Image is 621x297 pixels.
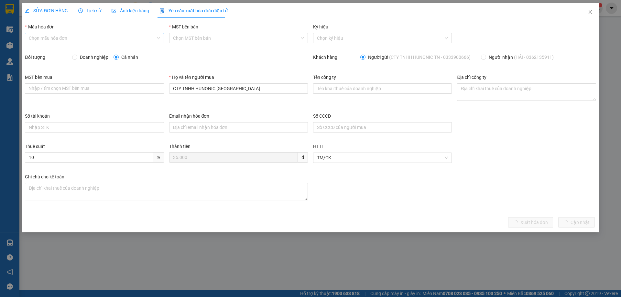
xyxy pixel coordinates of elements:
span: Doanh nghiệp [77,54,111,61]
input: Thuế suất [25,152,153,163]
input: Họ và tên người mua [169,83,308,94]
label: Thành tiền [169,144,191,149]
span: Lịch sử [78,8,101,13]
textarea: Ghi chú đơn hàng Ghi chú cho kế toán [25,183,308,200]
span: (CTY TNHH HUNONIC TN - 0333900666) [389,55,471,60]
span: % [153,152,164,163]
input: MST bên mua [25,83,164,94]
label: Số CCCD [313,113,331,119]
span: TM/CK [317,153,448,163]
label: Thuế suất [25,144,45,149]
label: Họ và tên người mua [169,75,214,80]
input: Số CCCD [313,122,452,133]
input: Số tài khoản [25,122,164,133]
label: Mẫu hóa đơn [25,24,55,29]
label: Ghi chú cho kế toán [25,174,64,179]
span: edit [25,8,29,13]
label: HTTT [313,144,324,149]
label: MST bên mua [25,75,52,80]
button: Xuất hóa đơn [508,217,553,228]
label: Số tài khoản [25,113,50,119]
span: Ảnh kiện hàng [112,8,149,13]
span: Người nhận [486,54,556,61]
span: đ [298,152,308,163]
span: (HẢI - 0362135911) [514,55,554,60]
label: Email nhận hóa đơn [169,113,210,119]
span: clock-circle [78,8,83,13]
label: Tên công ty [313,75,336,80]
span: close [588,9,593,15]
span: Người gửi [365,54,473,61]
label: Ký hiệu [313,24,328,29]
label: Khách hàng [313,55,337,60]
span: SỬA ĐƠN HÀNG [25,8,68,13]
input: Email nhận hóa đơn [169,122,308,133]
button: Cập nhật [558,217,595,228]
label: Đối tượng [25,55,45,60]
input: Tên công ty [313,83,452,94]
span: Cá nhân [119,54,141,61]
label: Địa chỉ công ty [457,75,486,80]
img: icon [159,8,165,14]
span: picture [112,8,116,13]
label: MST bên bán [169,24,198,29]
textarea: Địa chỉ công ty [457,83,596,101]
button: Close [581,3,599,21]
span: Yêu cầu xuất hóa đơn điện tử [159,8,228,13]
